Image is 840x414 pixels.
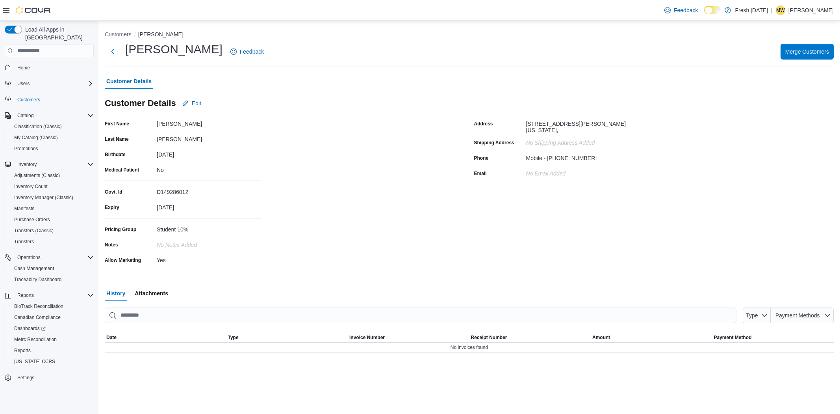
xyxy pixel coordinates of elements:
span: Payment Method [714,334,752,341]
img: Cova [16,6,51,14]
span: Customer Details [106,73,152,89]
a: [US_STATE] CCRS [11,357,58,366]
label: Govt. Id [105,189,122,195]
span: Inventory Count [14,183,48,190]
button: Traceabilty Dashboard [8,274,97,285]
h3: Customer Details [105,99,176,108]
button: Amount [591,333,712,342]
a: Classification (Classic) [11,122,65,131]
span: Inventory Count [11,182,94,191]
span: Inventory Manager (Classic) [14,194,73,201]
button: Promotions [8,143,97,154]
button: Customers [2,94,97,105]
span: Payment Methods [775,312,820,319]
nav: Complex example [5,59,94,404]
a: Inventory Manager (Classic) [11,193,76,202]
a: Cash Management [11,264,57,273]
span: Operations [17,254,41,261]
span: Promotions [14,145,38,152]
span: Transfers [11,237,94,246]
button: Invoice Number [348,333,469,342]
span: Attachments [135,285,168,301]
div: Student 10% [157,223,262,233]
span: MW [776,6,784,15]
span: Transfers (Classic) [14,228,54,234]
input: Dark Mode [704,6,721,14]
label: Email [474,170,487,177]
button: Inventory [14,160,40,169]
span: Reports [14,347,31,354]
button: Catalog [2,110,97,121]
span: Feedback [240,48,264,56]
span: No invoices found [451,344,488,351]
span: Users [14,79,94,88]
span: Users [17,80,30,87]
button: Purchase Orders [8,214,97,225]
a: Feedback [227,44,267,60]
a: My Catalog (Classic) [11,133,61,142]
span: Operations [14,253,94,262]
button: Edit [179,95,204,111]
span: BioTrack Reconciliation [11,302,94,311]
span: Classification (Classic) [11,122,94,131]
button: Home [2,62,97,73]
span: Manifests [14,205,34,212]
span: Receipt Number [471,334,507,341]
label: Shipping Address [474,140,514,146]
span: Washington CCRS [11,357,94,366]
button: Canadian Compliance [8,312,97,323]
nav: An example of EuiBreadcrumbs [105,30,834,40]
span: Customers [17,97,40,103]
div: No Notes added [157,239,262,248]
button: Operations [14,253,44,262]
button: Metrc Reconciliation [8,334,97,345]
p: | [771,6,773,15]
span: Inventory [14,160,94,169]
a: BioTrack Reconciliation [11,302,67,311]
span: Reports [14,291,94,300]
span: Metrc Reconciliation [11,335,94,344]
button: Classification (Classic) [8,121,97,132]
span: Purchase Orders [14,216,50,223]
a: Feedback [661,2,701,18]
a: Reports [11,346,34,355]
div: [PERSON_NAME] [157,133,262,142]
div: [DATE] [157,148,262,158]
span: Amount [592,334,610,341]
button: Manifests [8,203,97,214]
a: Purchase Orders [11,215,53,224]
div: [DATE] [157,201,262,211]
span: Dark Mode [704,14,705,15]
a: Canadian Compliance [11,313,64,322]
div: D149286012 [157,186,262,195]
span: [US_STATE] CCRS [14,358,55,365]
label: Phone [474,155,489,161]
label: Expiry [105,204,119,211]
input: This is a search bar. As you type, the results lower in the page will automatically filter. [105,308,736,323]
span: Cash Management [14,265,54,272]
label: Address [474,121,493,127]
span: Home [14,63,94,73]
a: Customers [14,95,43,104]
span: My Catalog (Classic) [14,134,58,141]
div: Maddie Williams [776,6,785,15]
div: Mobile - [PHONE_NUMBER] [526,152,597,161]
a: Transfers [11,237,37,246]
div: [STREET_ADDRESS][PERSON_NAME][US_STATE], [526,117,632,133]
a: Transfers (Classic) [11,226,57,235]
span: BioTrack Reconciliation [14,303,63,310]
button: Users [2,78,97,89]
button: Cash Management [8,263,97,274]
span: Traceabilty Dashboard [11,275,94,284]
a: Promotions [11,144,41,153]
button: Users [14,79,33,88]
button: [PERSON_NAME] [138,31,184,37]
span: Catalog [14,111,94,120]
button: Date [105,333,226,342]
a: Settings [14,373,37,382]
span: Inventory Manager (Classic) [11,193,94,202]
button: Adjustments (Classic) [8,170,97,181]
button: Settings [2,372,97,383]
a: Manifests [11,204,37,213]
a: Traceabilty Dashboard [11,275,65,284]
